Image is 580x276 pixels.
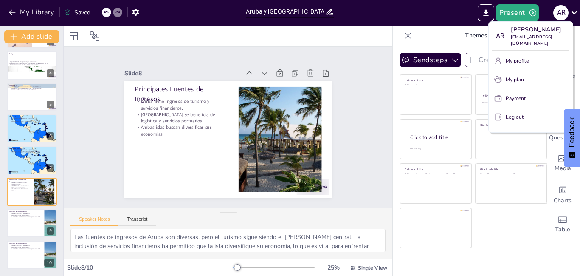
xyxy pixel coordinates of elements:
[506,113,524,121] p: Log out
[492,91,569,105] button: Payment
[506,76,524,83] p: My plan
[506,57,529,65] p: My profile
[492,54,569,68] button: My profile
[564,109,580,167] button: Feedback - Show survey
[492,110,569,124] button: Log out
[511,25,569,34] p: [PERSON_NAME]
[492,73,569,86] button: My plan
[511,34,569,47] p: [EMAIL_ADDRESS][DOMAIN_NAME]
[568,117,576,147] span: Feedback
[492,28,507,44] div: A R
[506,94,526,102] p: Payment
